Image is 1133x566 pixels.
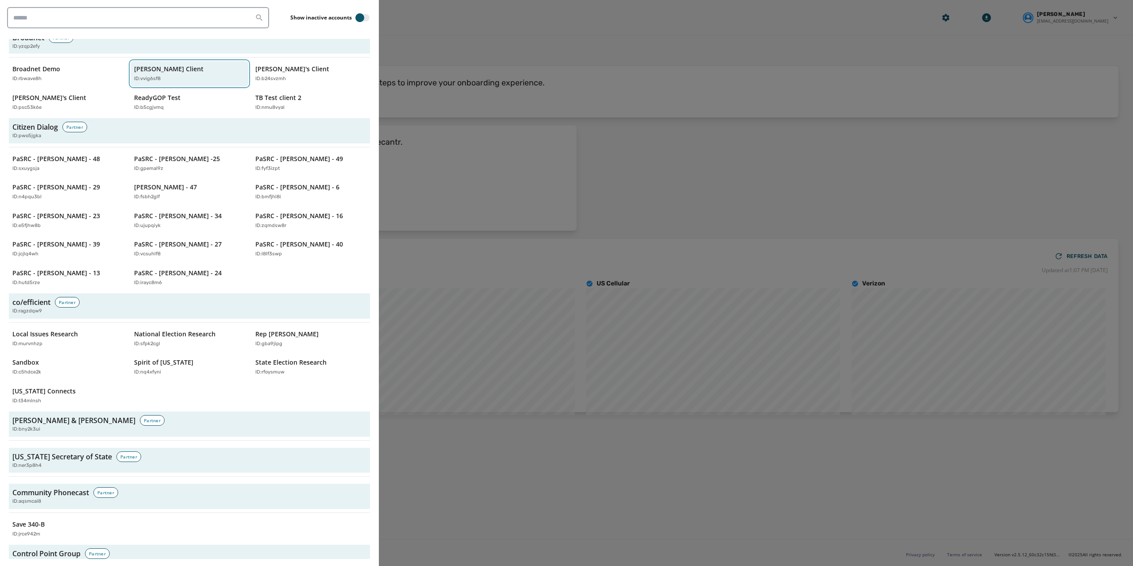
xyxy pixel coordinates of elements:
p: ID: hutd5rze [12,279,40,287]
p: Local Issues Research [12,330,78,339]
button: PaSRC - [PERSON_NAME] - 48ID:sxuygsja [9,151,127,176]
button: [PERSON_NAME] ClientID:vvig6sf8 [131,61,249,86]
button: [PERSON_NAME] & [PERSON_NAME]PartnerID:bny2k3ui [9,412,370,437]
button: PaSRC - [PERSON_NAME] -25ID:gpemal9z [131,151,249,176]
button: [PERSON_NAME]'s ClientID:psc53k6e [9,90,127,115]
button: [PERSON_NAME] - 47ID:fsbh2glf [131,179,249,204]
p: ID: murvnhzp [12,340,42,348]
p: ID: fsbh2glf [134,193,160,201]
button: Rep [PERSON_NAME]ID:gba9jipg [252,326,370,351]
button: [US_STATE] Secretary of StatePartnerID:ner3p8h4 [9,448,370,473]
p: National Election Research [134,330,216,339]
p: ID: vvig6sf8 [134,75,161,83]
p: ID: n4pqu3bl [12,193,42,201]
div: Partner [140,415,165,426]
button: National Election ResearchID:sfpk2cgl [131,326,249,351]
button: PaSRC - [PERSON_NAME] - 49ID:fyf3izpt [252,151,370,176]
div: Partner [55,297,80,308]
p: PaSRC - [PERSON_NAME] - 39 [12,240,100,249]
button: PaSRC - [PERSON_NAME] - 29ID:n4pqu3bl [9,179,127,204]
button: PaSRC - [PERSON_NAME] - 34ID:ujupqiyk [131,208,249,233]
div: Partner [93,487,118,498]
div: Partner [116,451,141,462]
p: [PERSON_NAME] - 47 [134,183,197,192]
button: PaSRC - [PERSON_NAME] - 16ID:zqmdsw8r [252,208,370,233]
h3: [PERSON_NAME] & [PERSON_NAME] [12,415,135,426]
p: ID: jrce942m [12,531,40,538]
button: Citizen DialogPartnerID:pwo5jgka [9,118,370,143]
p: PaSRC - [PERSON_NAME] - 48 [12,154,100,163]
p: ID: sfpk2cgl [134,340,160,348]
span: ID: ragzdqw9 [12,308,42,315]
p: [PERSON_NAME]'s Client [12,93,86,102]
p: State Election Research [255,358,327,367]
p: ID: irayc8m6 [134,279,162,287]
p: PaSRC - [PERSON_NAME] - 27 [134,240,222,249]
p: [PERSON_NAME]'s Client [255,65,329,73]
button: co/efficientPartnerID:ragzdqw9 [9,293,370,319]
p: PaSRC - [PERSON_NAME] - 6 [255,183,339,192]
p: ID: ujupqiyk [134,222,161,230]
p: PaSRC - [PERSON_NAME] - 16 [255,212,343,220]
button: PaSRC - [PERSON_NAME] - 27ID:vcsuhlf8 [131,236,249,262]
h3: Citizen Dialog [12,122,58,132]
p: PaSRC - [PERSON_NAME] - 23 [12,212,100,220]
button: PaSRC - [PERSON_NAME] - 6ID:bmfjhl8i [252,179,370,204]
p: ID: t34mlnsh [12,397,41,405]
p: Save 340-B [12,520,45,529]
p: ID: fyf3izpt [255,165,280,173]
h3: [US_STATE] Secretary of State [12,451,112,462]
p: ID: gba9jipg [255,340,282,348]
button: State Election ResearchID:rfoysmuw [252,354,370,380]
label: Show inactive accounts [290,14,352,21]
p: PaSRC - [PERSON_NAME] - 13 [12,269,100,277]
button: TB Test client 2ID:nmu8vyal [252,90,370,115]
span: ID: yzqp2efy [12,43,40,50]
span: ID: aqsmcai8 [12,498,41,505]
button: PaSRC - [PERSON_NAME] - 23ID:e5fjhw8b [9,208,127,233]
span: ID: ner3p8h4 [12,462,42,470]
p: ID: psc53k6e [12,104,42,112]
span: ID: pwo5jgka [12,132,41,140]
p: PaSRC - [PERSON_NAME] - 29 [12,183,100,192]
p: ID: zqmdsw8r [255,222,286,230]
button: PaSRC - [PERSON_NAME] - 40ID:l8lf3swp [252,236,370,262]
h3: Control Point Group [12,548,81,559]
button: Community PhonecastPartnerID:aqsmcai8 [9,484,370,509]
p: Sandbox [12,358,39,367]
div: Partner [62,122,87,132]
p: TB Test client 2 [255,93,301,102]
button: Spirit of [US_STATE]ID:nq4xfyni [131,354,249,380]
button: PaSRC - [PERSON_NAME] - 39ID:jcjlq4wh [9,236,127,262]
button: ReadyGOP TestID:b5cgjvmq [131,90,249,115]
p: Spirit of [US_STATE] [134,358,193,367]
button: [US_STATE] ConnectsID:t34mlnsh [9,383,127,408]
p: Rep [PERSON_NAME] [255,330,319,339]
button: SandboxID:c5hdce2k [9,354,127,380]
button: PaSRC - [PERSON_NAME] - 24ID:irayc8m6 [131,265,249,290]
p: ID: e5fjhw8b [12,222,41,230]
h3: co/efficient [12,297,50,308]
button: BroadnetPartnerID:yzqp2efy [9,29,370,54]
p: ReadyGOP Test [134,93,181,102]
p: ID: sxuygsja [12,165,39,173]
p: ID: bmfjhl8i [255,193,281,201]
div: Partner [85,548,110,559]
button: Local Issues ResearchID:murvnhzp [9,326,127,351]
span: ID: bny2k3ui [12,426,40,433]
p: ID: b5cgjvmq [134,104,164,112]
p: PaSRC - [PERSON_NAME] - 34 [134,212,222,220]
p: ID: vcsuhlf8 [134,250,161,258]
p: Broadnet Demo [12,65,60,73]
p: ID: rfoysmuw [255,369,285,376]
p: PaSRC - [PERSON_NAME] - 24 [134,269,222,277]
button: Broadnet DemoID:rbwave8h [9,61,127,86]
p: PaSRC - [PERSON_NAME] -25 [134,154,220,163]
p: ID: l8lf3swp [255,250,282,258]
p: ID: b24svzmh [255,75,286,83]
p: ID: gpemal9z [134,165,163,173]
p: ID: rbwave8h [12,75,42,83]
p: PaSRC - [PERSON_NAME] - 49 [255,154,343,163]
p: ID: nq4xfyni [134,369,161,376]
button: [PERSON_NAME]'s ClientID:b24svzmh [252,61,370,86]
